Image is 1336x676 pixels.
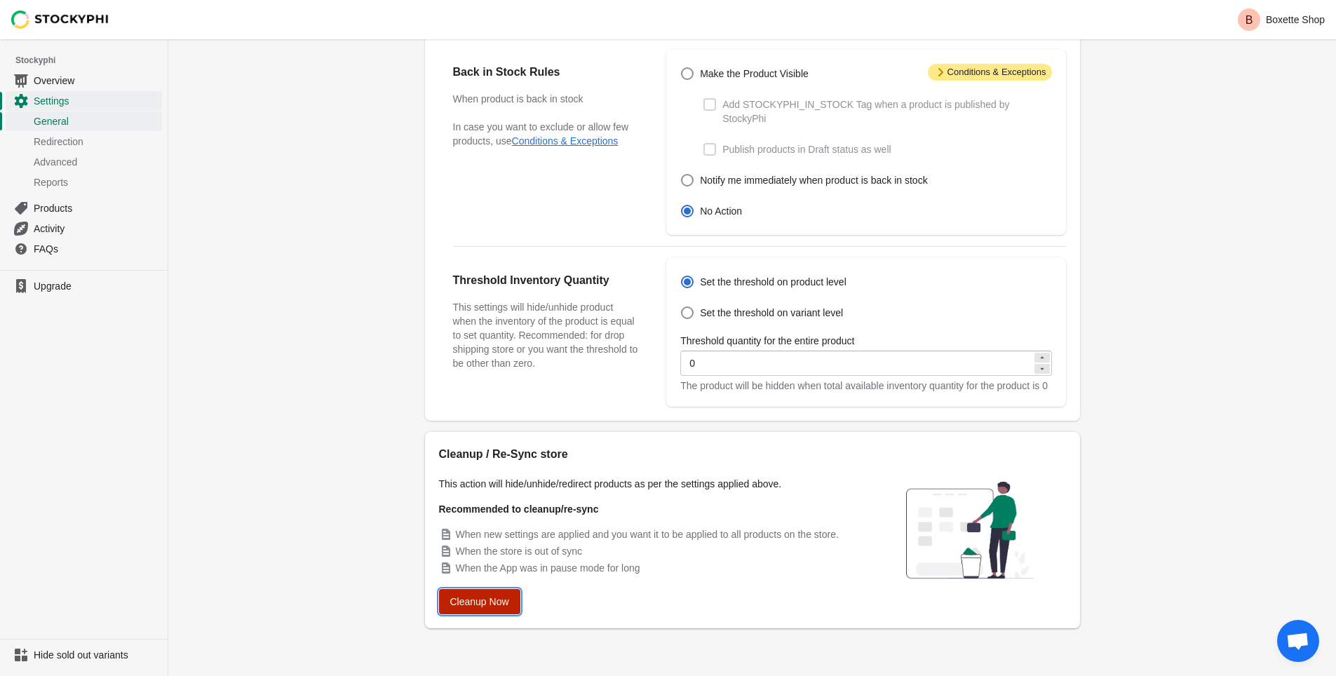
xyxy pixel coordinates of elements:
[439,503,599,515] strong: Recommended to cleanup/re-sync
[34,155,159,169] span: Advanced
[722,142,891,156] span: Publish products in Draft status as well
[1246,14,1253,26] text: B
[6,70,162,90] a: Overview
[1266,14,1325,25] p: Boxette Shop
[6,238,162,259] a: FAQs
[6,111,162,131] a: General
[6,90,162,111] a: Settings
[15,53,168,67] span: Stockyphi
[34,242,159,256] span: FAQs
[1238,8,1260,31] span: Avatar with initials B
[456,529,839,540] span: When new settings are applied and you want it to be applied to all products on the store.
[6,645,162,665] a: Hide sold out variants
[6,198,162,218] a: Products
[34,648,159,662] span: Hide sold out variants
[439,446,860,463] h2: Cleanup / Re-Sync store
[680,379,1051,393] div: The product will be hidden when total available inventory quantity for the product is 0
[34,114,159,128] span: General
[700,173,927,187] span: Notify me immediately when product is back in stock
[700,204,742,218] span: No Action
[722,97,1051,126] span: Add STOCKYPHI_IN_STOCK Tag when a product is published by StockyPhi
[453,120,639,148] p: In case you want to exclude or allow few products, use
[512,135,619,147] button: Conditions & Exceptions
[34,175,159,189] span: Reports
[1277,620,1319,662] a: Open chat
[453,300,639,370] h3: This settings will hide/unhide product when the inventory of the product is equal to set quantity...
[34,201,159,215] span: Products
[453,92,639,106] h3: When product is back in stock
[450,596,509,607] span: Cleanup Now
[928,64,1052,81] span: Conditions & Exceptions
[6,172,162,192] a: Reports
[1232,6,1330,34] button: Avatar with initials BBoxette Shop
[453,272,639,289] h2: Threshold Inventory Quantity
[439,589,520,614] button: Cleanup Now
[11,11,109,29] img: Stockyphi
[700,67,809,81] span: Make the Product Visible
[453,64,639,81] h2: Back in Stock Rules
[456,546,583,557] span: When the store is out of sync
[6,276,162,296] a: Upgrade
[6,131,162,151] a: Redirection
[700,275,846,289] span: Set the threshold on product level
[34,74,159,88] span: Overview
[34,94,159,108] span: Settings
[456,562,640,574] span: When the App was in pause mode for long
[34,222,159,236] span: Activity
[34,279,159,293] span: Upgrade
[439,477,860,491] p: This action will hide/unhide/redirect products as per the settings applied above.
[6,218,162,238] a: Activity
[700,306,843,320] span: Set the threshold on variant level
[34,135,159,149] span: Redirection
[6,151,162,172] a: Advanced
[680,334,854,348] label: Threshold quantity for the entire product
